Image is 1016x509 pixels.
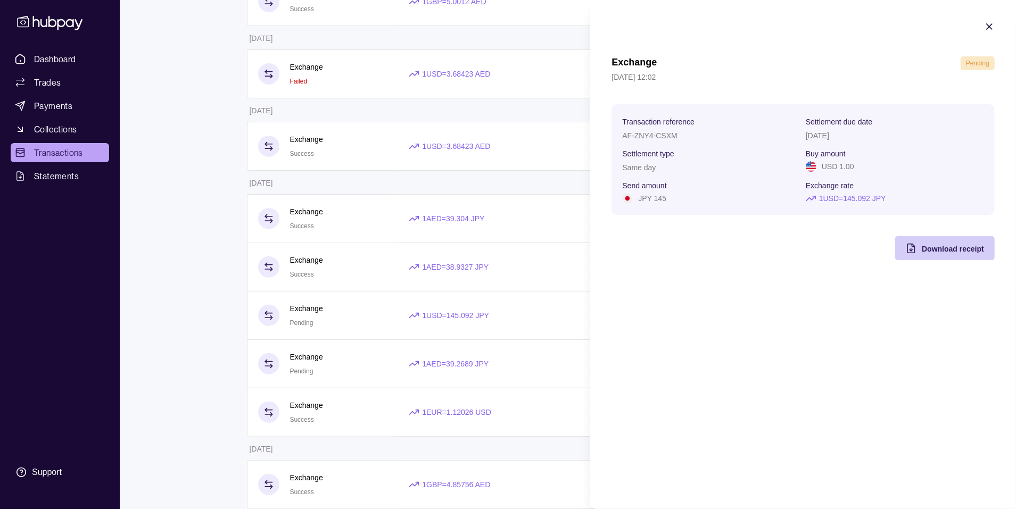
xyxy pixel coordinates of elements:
span: Download receipt [922,245,984,253]
button: Download receipt [895,236,995,260]
p: Exchange rate [806,181,854,190]
p: Same day [622,163,656,172]
p: [DATE] 12:02 [612,71,995,83]
p: Settlement type [622,149,674,158]
p: [DATE] [806,131,829,140]
p: Buy amount [806,149,846,158]
p: AF-ZNY4-CSXM [622,131,677,140]
span: Pending [966,60,989,67]
img: jp [622,193,633,204]
p: 1 USD = 145.092 JPY [819,193,886,204]
p: USD 1.00 [822,161,854,172]
p: Transaction reference [622,118,695,126]
img: us [806,161,816,172]
h1: Exchange [612,56,657,70]
p: JPY 145 [638,193,666,204]
p: Settlement due date [806,118,872,126]
p: Send amount [622,181,666,190]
